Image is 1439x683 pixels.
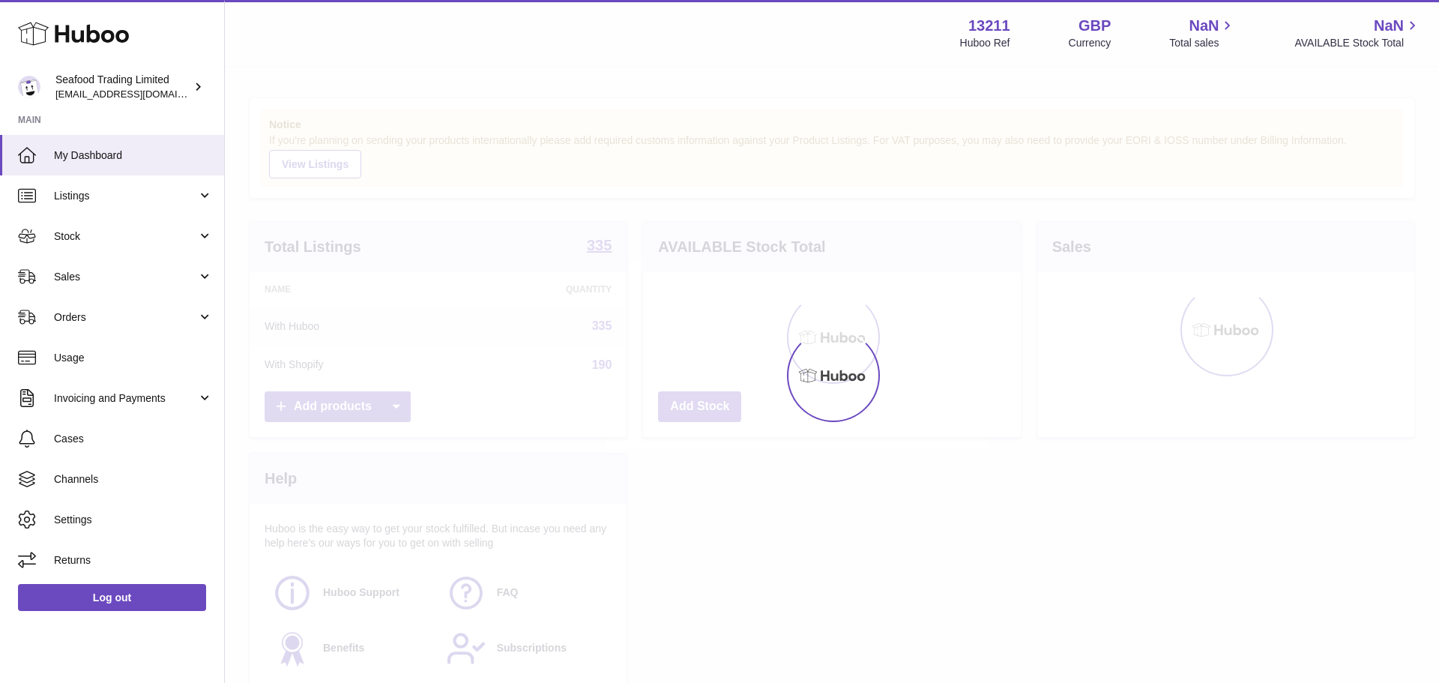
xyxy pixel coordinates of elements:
[1169,36,1236,50] span: Total sales
[960,36,1010,50] div: Huboo Ref
[1374,16,1404,36] span: NaN
[55,88,220,100] span: [EMAIL_ADDRESS][DOMAIN_NAME]
[1079,16,1111,36] strong: GBP
[54,148,213,163] span: My Dashboard
[968,16,1010,36] strong: 13211
[54,351,213,365] span: Usage
[1069,36,1111,50] div: Currency
[55,73,190,101] div: Seafood Trading Limited
[18,584,206,611] a: Log out
[54,472,213,487] span: Channels
[54,553,213,568] span: Returns
[1189,16,1219,36] span: NaN
[54,513,213,527] span: Settings
[54,391,197,406] span: Invoicing and Payments
[1169,16,1236,50] a: NaN Total sales
[54,270,197,284] span: Sales
[54,189,197,203] span: Listings
[54,432,213,446] span: Cases
[18,76,40,98] img: internalAdmin-13211@internal.huboo.com
[1294,36,1421,50] span: AVAILABLE Stock Total
[54,310,197,325] span: Orders
[1294,16,1421,50] a: NaN AVAILABLE Stock Total
[54,229,197,244] span: Stock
